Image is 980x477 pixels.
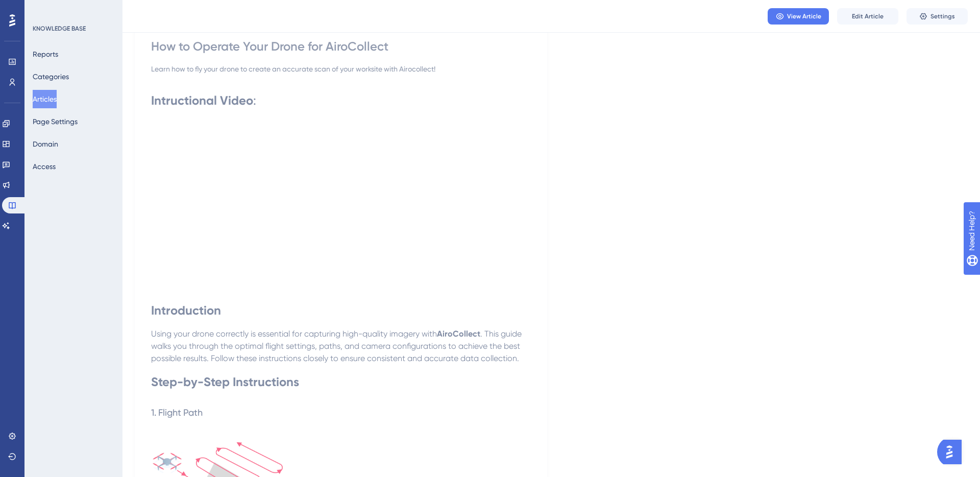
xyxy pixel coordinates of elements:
span: Settings [930,12,955,20]
strong: Step-by-Step Instructions [151,374,299,389]
span: . This guide walks you through the optimal flight settings, paths, and camera configurations to a... [151,329,524,363]
button: Access [33,157,56,176]
strong: Introduction [151,303,221,318]
button: Page Settings [33,112,78,131]
span: : [253,93,256,108]
button: Reports [33,45,58,63]
div: Learn how to fly your drone to create an accurate scan of your worksite with Airocollect! [151,63,531,75]
button: View Article [768,8,829,25]
span: Using your drone correctly is essential for capturing high-quality imagery with [151,329,437,339]
iframe: YouTube video player [151,118,437,279]
button: Categories [33,67,69,86]
button: Articles [33,90,57,108]
span: Edit Article [852,12,884,20]
button: Settings [906,8,968,25]
span: View Article [787,12,821,20]
strong: AiroCollect [437,329,480,339]
button: Edit Article [837,8,898,25]
div: How to Operate Your Drone for AiroCollect [151,38,531,55]
strong: Intructional Video [151,93,253,108]
iframe: UserGuiding AI Assistant Launcher [937,437,968,467]
span: 1. Flight Path [151,407,203,418]
button: Domain [33,135,58,153]
div: KNOWLEDGE BASE [33,25,86,33]
span: Need Help? [24,3,64,15]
